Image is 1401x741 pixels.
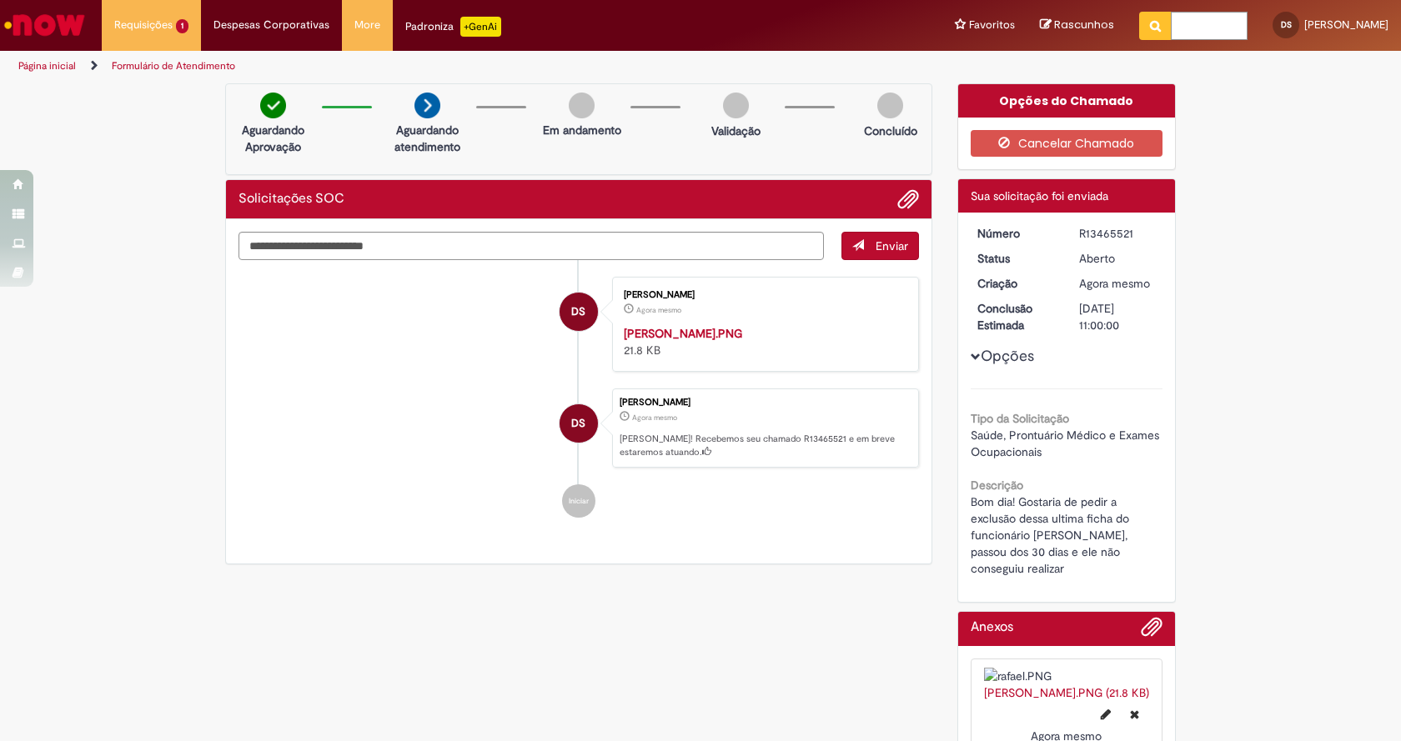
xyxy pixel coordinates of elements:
[114,17,173,33] span: Requisições
[569,93,595,118] img: img-circle-grey.png
[632,413,677,423] span: Agora mesmo
[239,388,919,468] li: DANIELA SILVA
[571,292,585,332] span: DS
[971,411,1069,426] b: Tipo da Solicitação
[239,260,919,535] ul: Histórico de tíquete
[387,122,468,155] p: Aguardando atendimento
[711,123,761,139] p: Validação
[965,275,1067,292] dt: Criação
[897,188,919,210] button: Adicionar anexos
[460,17,501,37] p: +GenAi
[1079,300,1157,333] div: [DATE] 11:00:00
[1079,276,1150,291] time: 31/08/2025 08:47:40
[624,325,901,358] div: 21.8 KB
[723,93,749,118] img: img-circle-grey.png
[876,238,908,253] span: Enviar
[260,93,286,118] img: check-circle-green.png
[213,17,329,33] span: Despesas Corporativas
[354,17,380,33] span: More
[965,250,1067,267] dt: Status
[543,122,621,138] p: Em andamento
[971,130,1163,157] button: Cancelar Chamado
[624,290,901,300] div: [PERSON_NAME]
[969,17,1015,33] span: Favoritos
[18,59,76,73] a: Página inicial
[984,685,1149,700] a: [PERSON_NAME].PNG (21.8 KB)
[841,232,919,260] button: Enviar
[1139,12,1172,40] button: Pesquisar
[1141,616,1162,646] button: Adicionar anexos
[1040,18,1114,33] a: Rascunhos
[1079,225,1157,242] div: R13465521
[1079,276,1150,291] span: Agora mesmo
[1079,275,1157,292] div: 31/08/2025 08:47:40
[620,433,910,458] p: [PERSON_NAME]! Recebemos seu chamado R13465521 e em breve estaremos atuando.
[233,122,314,155] p: Aguardando Aprovação
[176,19,188,33] span: 1
[414,93,440,118] img: arrow-next.png
[958,84,1176,118] div: Opções do Chamado
[636,305,681,315] span: Agora mesmo
[1120,701,1149,728] button: Excluir rafael.PNG
[2,8,88,42] img: ServiceNow
[632,413,677,423] time: 31/08/2025 08:47:40
[1304,18,1388,32] span: [PERSON_NAME]
[971,478,1023,493] b: Descrição
[571,403,585,443] span: DS
[560,293,598,331] div: DANIELA SILVA
[620,398,910,408] div: [PERSON_NAME]
[636,305,681,315] time: 31/08/2025 08:47:31
[1079,250,1157,267] div: Aberto
[864,123,917,139] p: Concluído
[1091,701,1121,728] button: Editar nome de arquivo rafael.PNG
[1054,17,1114,33] span: Rascunhos
[239,232,824,260] textarea: Digite sua mensagem aqui...
[239,192,344,207] h2: Solicitações SOC Histórico de tíquete
[971,428,1162,459] span: Saúde, Prontuário Médico e Exames Ocupacionais
[560,404,598,443] div: DANIELA SILVA
[112,59,235,73] a: Formulário de Atendimento
[965,300,1067,333] dt: Conclusão Estimada
[1281,19,1292,30] span: DS
[624,326,742,341] a: [PERSON_NAME].PNG
[971,188,1108,203] span: Sua solicitação foi enviada
[971,620,1013,635] h2: Anexos
[984,668,1150,684] img: rafael.PNG
[405,17,501,37] div: Padroniza
[971,494,1132,576] span: Bom dia! Gostaria de pedir a exclusão dessa ultima ficha do funcionário [PERSON_NAME], passou dos...
[13,51,921,82] ul: Trilhas de página
[877,93,903,118] img: img-circle-grey.png
[965,225,1067,242] dt: Número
